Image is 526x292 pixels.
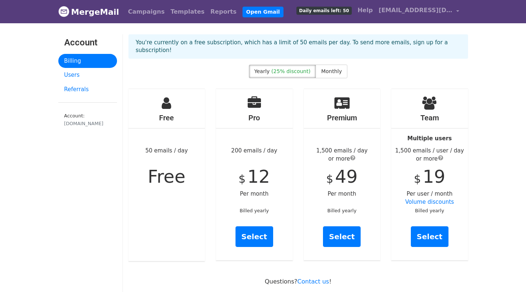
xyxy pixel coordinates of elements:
[238,172,245,185] span: $
[247,166,270,187] span: 12
[293,3,354,18] a: Daily emails left: 50
[128,278,468,285] p: Questions? !
[391,89,468,260] div: Per user / month
[271,68,310,74] span: (25% discount)
[327,208,357,213] small: Billed yearly
[355,3,376,18] a: Help
[207,4,240,19] a: Reports
[148,166,185,187] span: Free
[326,172,333,185] span: $
[168,4,207,19] a: Templates
[243,7,283,17] a: Open Gmail
[304,113,381,122] h4: Premium
[298,278,329,285] a: Contact us
[136,39,461,54] p: You're currently on a free subscription, which has a limit of 50 emails per day. To send more ema...
[335,166,358,187] span: 49
[405,199,454,205] a: Volume discounts
[391,147,468,163] div: 1,500 emails / user / day or more
[304,89,381,260] div: Per month
[125,4,168,19] a: Campaigns
[216,113,293,122] h4: Pro
[254,68,270,74] span: Yearly
[321,68,342,74] span: Monthly
[128,89,205,261] div: 50 emails / day
[240,208,269,213] small: Billed yearly
[408,135,452,142] strong: Multiple users
[216,89,293,260] div: 200 emails / day Per month
[379,6,453,15] span: [EMAIL_ADDRESS][DOMAIN_NAME]
[58,4,119,20] a: MergeMail
[423,166,445,187] span: 19
[64,120,111,127] div: [DOMAIN_NAME]
[414,172,421,185] span: $
[296,7,351,15] span: Daily emails left: 50
[304,147,381,163] div: 1,500 emails / day or more
[58,82,117,97] a: Referrals
[58,6,69,17] img: MergeMail logo
[128,113,205,122] h4: Free
[58,54,117,68] a: Billing
[391,113,468,122] h4: Team
[64,37,111,48] h3: Account
[376,3,462,20] a: [EMAIL_ADDRESS][DOMAIN_NAME]
[415,208,444,213] small: Billed yearly
[64,113,111,127] small: Account:
[323,226,361,247] a: Select
[236,226,273,247] a: Select
[411,226,448,247] a: Select
[58,68,117,82] a: Users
